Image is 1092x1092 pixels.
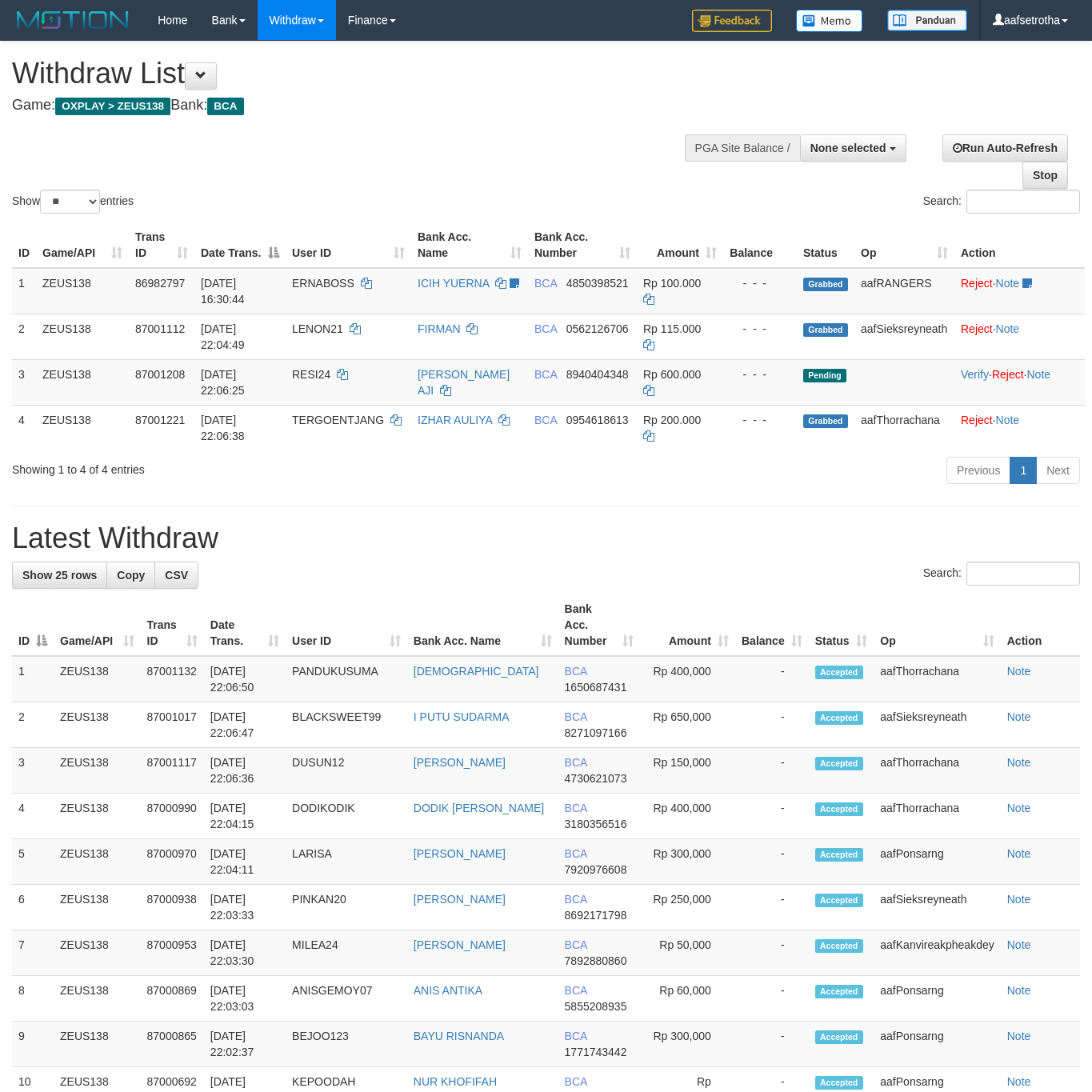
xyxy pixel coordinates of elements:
span: Accepted [815,1076,863,1090]
th: Op: activate to sort column ascending [874,594,1000,656]
span: BCA [207,98,243,115]
td: - [735,702,809,748]
td: ZEUS138 [54,794,141,839]
label: Show entries [12,190,134,214]
td: ZEUS138 [54,930,141,976]
span: Copy 4730621073 to clipboard [565,772,627,785]
a: Run Auto-Refresh [942,134,1068,162]
img: panduan.png [887,10,967,31]
a: [PERSON_NAME] AJI [418,368,510,397]
th: ID [12,222,36,268]
span: [DATE] 16:30:44 [201,277,245,306]
th: Bank Acc. Name: activate to sort column ascending [411,222,528,268]
td: aafSieksreyneath [854,314,954,359]
td: 3 [12,359,36,405]
td: PINKAN20 [286,885,407,930]
td: aafThorrachana [874,656,1000,702]
td: ZEUS138 [36,314,129,359]
td: 5 [12,839,54,885]
div: PGA Site Balance / [685,134,800,162]
td: BLACKSWEET99 [286,702,407,748]
td: - [735,1022,809,1067]
td: ZEUS138 [54,839,141,885]
td: · [954,268,1085,314]
th: Status [797,222,854,268]
span: Pending [803,369,846,382]
td: PANDUKUSUMA [286,656,407,702]
div: - - - [730,366,790,382]
th: Action [954,222,1085,268]
td: · [954,314,1085,359]
td: [DATE] 22:02:37 [204,1022,286,1067]
th: Op: activate to sort column ascending [854,222,954,268]
td: 8 [12,976,54,1022]
a: ANIS ANTIKA [414,984,482,997]
td: ZEUS138 [36,405,129,450]
span: Grabbed [803,278,848,291]
span: BCA [534,368,557,381]
span: Rp 200.000 [643,414,701,426]
td: BEJOO123 [286,1022,407,1067]
span: BCA [534,277,557,290]
td: DUSUN12 [286,748,407,794]
span: 87001208 [135,368,185,381]
td: aafThorrachana [874,748,1000,794]
th: Bank Acc. Name: activate to sort column ascending [407,594,558,656]
span: BCA [565,984,587,997]
span: [DATE] 22:04:49 [201,322,245,351]
td: ZEUS138 [36,268,129,314]
td: 87001017 [141,702,204,748]
td: Rp 400,000 [640,794,735,839]
span: BCA [534,322,557,335]
a: Previous [946,457,1010,484]
th: Bank Acc. Number: activate to sort column ascending [528,222,637,268]
a: Note [1007,1075,1031,1088]
span: Grabbed [803,414,848,428]
span: 86982797 [135,277,185,290]
a: Reject [961,414,993,426]
h1: Latest Withdraw [12,522,1080,554]
a: Note [1007,710,1031,723]
td: - [735,656,809,702]
td: - [735,885,809,930]
a: NUR KHOFIFAH [414,1075,497,1088]
td: [DATE] 22:03:30 [204,930,286,976]
td: 87001117 [141,748,204,794]
a: 1 [1010,457,1037,484]
a: Reject [992,368,1024,381]
td: [DATE] 22:04:11 [204,839,286,885]
span: Accepted [815,757,863,770]
th: Trans ID: activate to sort column ascending [129,222,194,268]
span: Copy 8692171798 to clipboard [565,909,627,922]
td: Rp 150,000 [640,748,735,794]
td: 87000990 [141,794,204,839]
span: Copy 1650687431 to clipboard [565,681,627,694]
a: BAYU RISNANDA [414,1030,504,1042]
td: 87000953 [141,930,204,976]
span: BCA [565,847,587,860]
th: Date Trans.: activate to sort column descending [194,222,286,268]
th: Balance: activate to sort column ascending [735,594,809,656]
td: - [735,839,809,885]
span: [DATE] 22:06:38 [201,414,245,442]
a: Reject [961,277,993,290]
a: Note [1007,938,1031,951]
button: None selected [800,134,906,162]
td: aafPonsarng [874,976,1000,1022]
td: 2 [12,702,54,748]
td: ZEUS138 [54,702,141,748]
td: Rp 50,000 [640,930,735,976]
span: RESI24 [292,368,330,381]
a: Note [1007,1030,1031,1042]
div: Showing 1 to 4 of 4 entries [12,455,443,478]
td: ZEUS138 [36,359,129,405]
span: Copy 8940404348 to clipboard [566,368,629,381]
a: [PERSON_NAME] [414,847,506,860]
span: BCA [565,938,587,951]
a: [PERSON_NAME] [414,756,506,769]
a: FIRMAN [418,322,461,335]
th: Game/API: activate to sort column ascending [54,594,141,656]
td: - [735,930,809,976]
a: Reject [961,322,993,335]
td: · [954,405,1085,450]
